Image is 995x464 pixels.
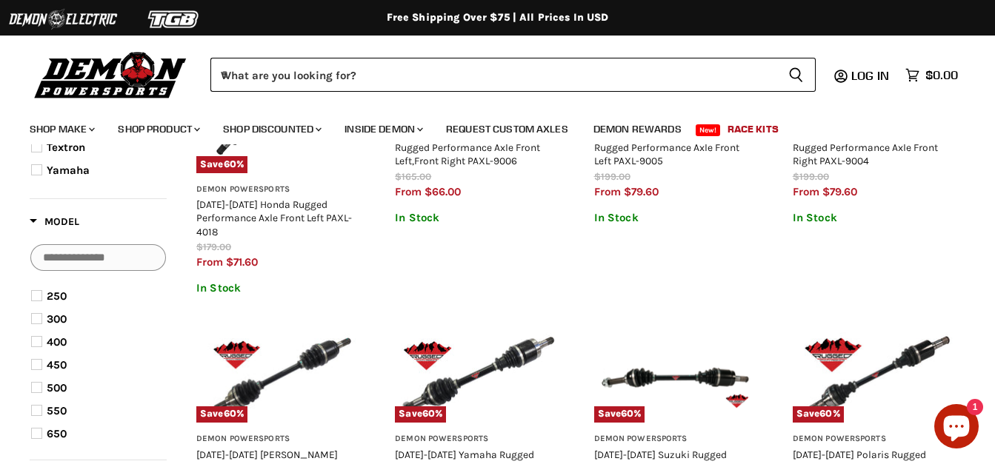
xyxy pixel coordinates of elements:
p: In Stock [793,212,954,224]
a: Log in [845,69,898,82]
span: $199.00 [594,171,630,182]
input: Search Options [30,244,166,271]
img: TGB Logo 2 [119,5,230,33]
span: from [793,185,819,198]
span: Save % [793,406,844,423]
img: 2011-2022 John Deere Rugged Performance Axle Front Right PAXL-9002 [196,332,358,423]
p: In Stock [196,282,358,295]
img: 2008-2014 Suzuki Rugged Performance Axle Front Left PAXL-7006 [594,332,756,423]
p: In Stock [395,212,556,224]
span: 60 [621,408,633,419]
img: Demon Electric Logo 2 [7,5,119,33]
a: 2011-2022 John Deere Rugged Performance Axle Front Right PAXL-9002Save60% [196,332,358,423]
a: $0.00 [898,64,965,86]
span: $165.00 [395,171,431,182]
span: 250 [47,289,67,303]
span: Textron [47,141,85,154]
p: In Stock [594,212,756,224]
span: 60 [819,408,832,419]
span: 300 [47,312,67,326]
a: Inside Demon [333,114,432,144]
h3: Demon Powersports [196,184,358,195]
span: from [196,255,223,269]
span: Model [30,215,79,228]
span: from [395,185,422,198]
span: from [594,185,621,198]
a: Shop Discounted [212,114,330,144]
span: 450 [47,358,67,371]
a: 2008-2014 Suzuki Rugged Performance Axle Front Left PAXL-7006Save60% [594,332,756,423]
span: 400 [47,335,67,349]
span: $71.60 [226,255,258,269]
span: 60 [422,408,435,419]
a: [DATE]-[DATE] Honda Rugged Performance Axle Front Left PAXL-4018 [196,198,352,237]
span: Save % [196,406,247,423]
span: 550 [47,404,67,417]
a: Demon Rewards [582,114,693,144]
a: [DATE]-[DATE] [PERSON_NAME] Rugged Performance Axle Front Left PAXL-9005 [594,128,739,167]
ul: Main menu [19,108,954,144]
img: Demon Powersports [30,48,192,101]
img: 2011-2013 Polaris Rugged Performance Axle Rear Right PAXL-6059 [793,332,954,423]
button: Filter by Model [30,215,79,233]
a: Request Custom Axles [435,114,579,144]
h3: Demon Powersports [395,434,556,445]
span: $79.60 [822,185,857,198]
button: Search [776,58,816,92]
span: Save % [196,156,247,172]
a: 2011-2013 Polaris Rugged Performance Axle Rear Right PAXL-6059Save60% [793,332,954,423]
span: Save % [594,406,645,423]
span: 60 [224,408,236,419]
h3: Demon Powersports [793,434,954,445]
span: New! [696,124,721,136]
a: [DATE]-[DATE] [PERSON_NAME] Rugged Performance Axle Front Left,Front Right PAXL-9006 [395,128,540,167]
span: $79.60 [624,185,659,198]
a: Shop Make [19,114,104,144]
a: Race Kits [716,114,790,144]
form: Product [210,58,816,92]
h3: Demon Powersports [196,434,358,445]
span: $0.00 [925,68,958,82]
span: $199.00 [793,171,829,182]
span: 500 [47,381,67,394]
span: 60 [224,158,236,169]
span: Save % [395,406,446,423]
span: Log in [851,68,889,83]
span: $179.00 [196,241,231,252]
a: 2008-2013 Yamaha Rugged Performance Axle Front Left,Front Right PAXL-8003Save60% [395,332,556,423]
span: 650 [47,427,67,440]
input: When autocomplete results are available use up and down arrows to review and enter to select [210,58,776,92]
inbox-online-store-chat: Shopify online store chat [930,404,983,452]
img: 2008-2013 Yamaha Rugged Performance Axle Front Left,Front Right PAXL-8003 [395,332,556,423]
a: [DATE]-[DATE] [PERSON_NAME] Rugged Performance Axle Front Right PAXL-9004 [793,128,938,167]
a: Shop Product [107,114,209,144]
span: $66.00 [425,185,461,198]
span: Yamaha [47,164,90,177]
h3: Demon Powersports [594,434,756,445]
